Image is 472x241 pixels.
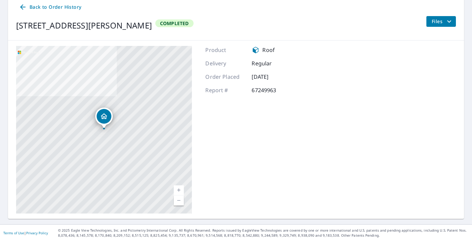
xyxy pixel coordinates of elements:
span: Completed [156,20,193,26]
p: Product [205,46,246,54]
p: Regular [252,59,292,67]
a: Back to Order History [16,1,84,13]
p: 67249963 [252,86,292,94]
a: Current Level 17, Zoom In [174,185,184,195]
p: Delivery [205,59,246,67]
p: | [3,231,48,235]
p: Order Placed [205,73,246,81]
span: Back to Order History [19,3,81,11]
div: Dropped pin, building 1, Residential property, 533 Trabert Ave NW Atlanta, GA 30309 [95,108,113,128]
p: © 2025 Eagle View Technologies, Inc. and Pictometry International Corp. All Rights Reserved. Repo... [58,228,469,238]
div: Roof [252,46,292,54]
p: [DATE] [252,73,292,81]
a: Privacy Policy [26,231,48,235]
button: filesDropdownBtn-67249963 [426,16,456,27]
a: Current Level 17, Zoom Out [174,195,184,205]
span: Files [432,17,453,25]
a: Terms of Use [3,231,24,235]
p: Report # [205,86,246,94]
div: [STREET_ADDRESS][PERSON_NAME] [16,19,152,32]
